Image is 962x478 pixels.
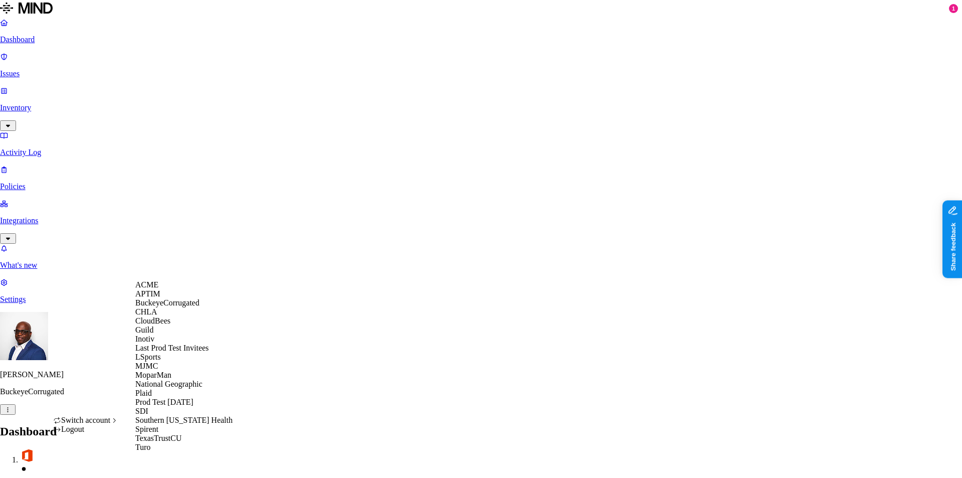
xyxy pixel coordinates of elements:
span: Guild [135,326,153,334]
span: Plaid [135,389,152,397]
span: BuckeyeCorrugated [135,298,199,307]
div: Logout [53,425,118,434]
span: National Geographic [135,380,202,388]
span: CHLA [135,307,157,316]
span: APTIM [135,289,160,298]
span: Prod Test [DATE] [135,398,193,406]
span: Switch account [61,416,110,424]
span: Last Prod Test Invitees [135,344,209,352]
span: Spirent [135,425,158,433]
span: Turo [135,443,151,451]
span: MoparMan [135,371,171,379]
span: CloudBees [135,316,170,325]
span: TexasTrustCU [135,434,182,442]
span: MJMC [135,362,158,370]
span: Southern [US_STATE] Health [135,416,232,424]
span: Inotiv [135,335,154,343]
span: SDI [135,407,148,415]
span: LSports [135,353,161,361]
span: ACME [135,280,158,289]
